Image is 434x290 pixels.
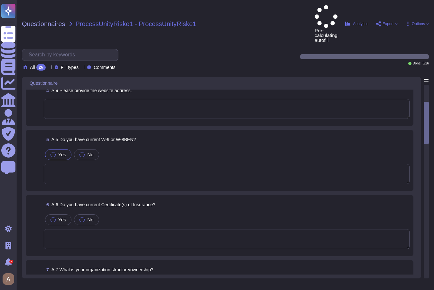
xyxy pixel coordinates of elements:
[61,65,78,70] span: Fill types
[44,88,49,93] span: 4
[345,21,368,26] button: Analytics
[412,22,425,26] span: Options
[44,202,49,207] span: 6
[1,272,19,286] button: user
[25,49,118,61] input: Search by keywords
[44,137,49,142] span: 5
[87,152,93,157] span: No
[315,5,337,43] span: Pre-calculating autofill
[353,22,368,26] span: Analytics
[383,22,394,26] span: Export
[423,62,429,65] span: 0 / 26
[44,267,49,272] span: 7
[51,267,153,272] span: A.7 What is your organization structure/ownership?
[3,273,14,285] img: user
[51,202,155,207] span: A.6 Do you have current Certificate(s) of Insurance?
[22,21,65,27] span: Questionnaires
[413,62,421,65] span: Done:
[51,137,136,142] span: A.5 Do you have current W-9 or W-8BEN?
[30,81,58,85] span: Questionnaire
[76,21,197,27] span: ProcessUnityRiske1 - ProcessUnityRiske1
[30,65,35,70] span: All
[9,260,13,264] div: 8
[58,152,66,157] span: Yes
[94,65,115,70] span: Comments
[58,217,66,222] span: Yes
[51,88,132,93] span: A.4 Please provide the website address.
[87,217,93,222] span: No
[36,64,46,71] div: 26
